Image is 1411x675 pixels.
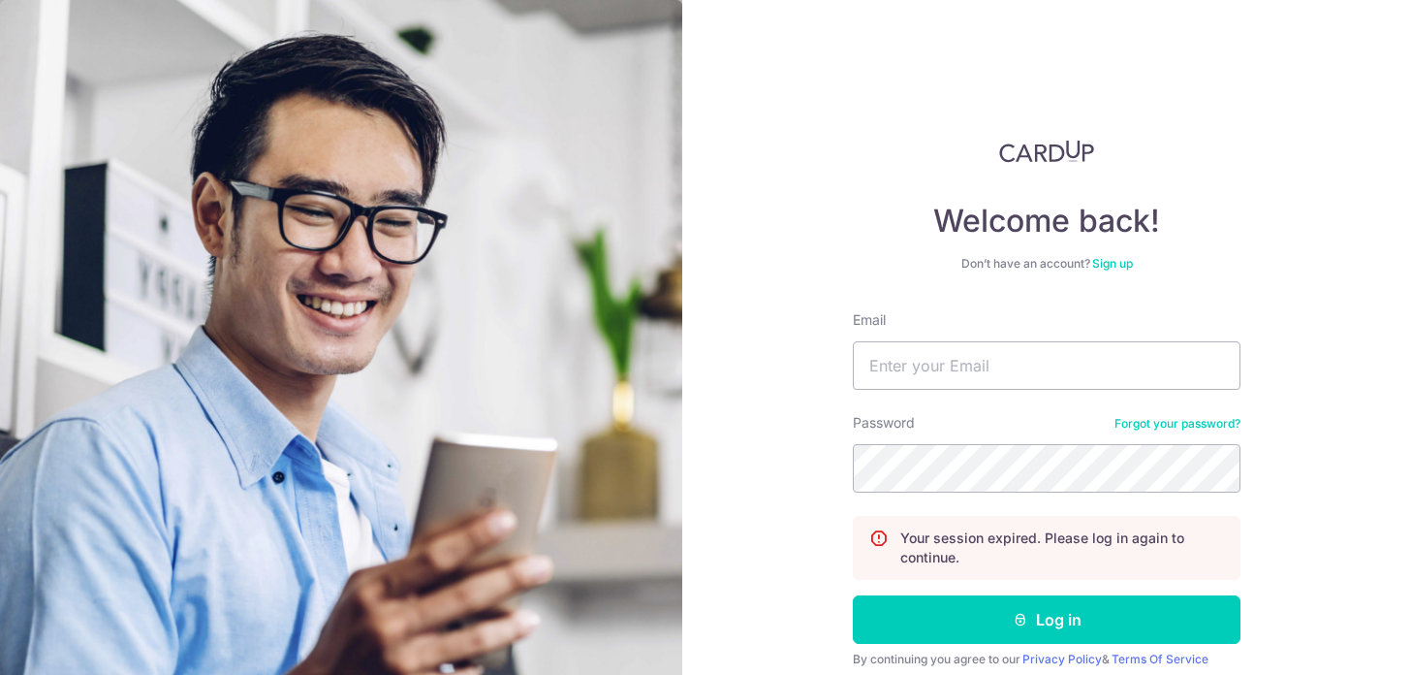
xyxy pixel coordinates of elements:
[853,310,886,330] label: Email
[1022,652,1102,666] a: Privacy Policy
[853,652,1240,667] div: By continuing you agree to our &
[999,140,1094,163] img: CardUp Logo
[853,341,1240,390] input: Enter your Email
[853,256,1240,272] div: Don’t have an account?
[853,202,1240,241] h4: Welcome back!
[1112,652,1208,666] a: Terms Of Service
[1114,416,1240,432] a: Forgot your password?
[1092,256,1133,271] a: Sign up
[853,413,915,433] label: Password
[853,595,1240,644] button: Log in
[900,529,1224,567] p: Your session expired. Please log in again to continue.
